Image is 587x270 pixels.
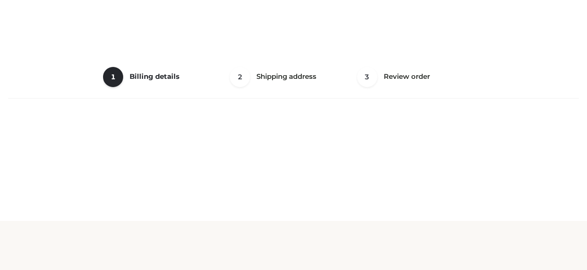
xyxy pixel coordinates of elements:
[256,72,316,81] span: Shipping address
[357,67,377,87] span: 3
[230,67,250,87] span: 2
[384,72,430,81] span: Review order
[103,67,123,87] span: 1
[130,72,179,81] span: Billing details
